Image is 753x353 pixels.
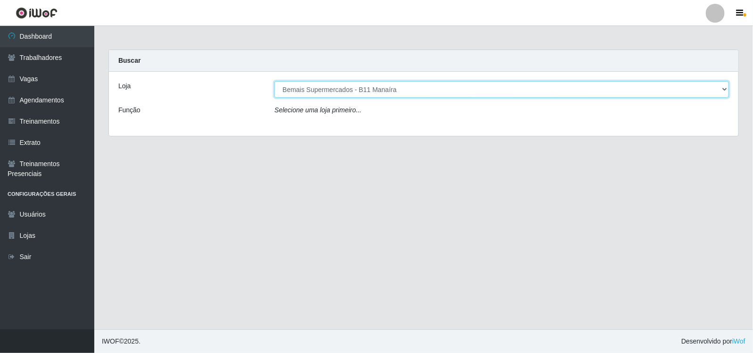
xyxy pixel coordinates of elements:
[732,337,745,345] a: iWof
[118,81,131,91] label: Loja
[274,106,361,114] i: Selecione uma loja primeiro...
[16,7,58,19] img: CoreUI Logo
[102,337,119,345] span: IWOF
[118,105,141,115] label: Função
[681,336,745,346] span: Desenvolvido por
[118,57,141,64] strong: Buscar
[102,336,141,346] span: © 2025 .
